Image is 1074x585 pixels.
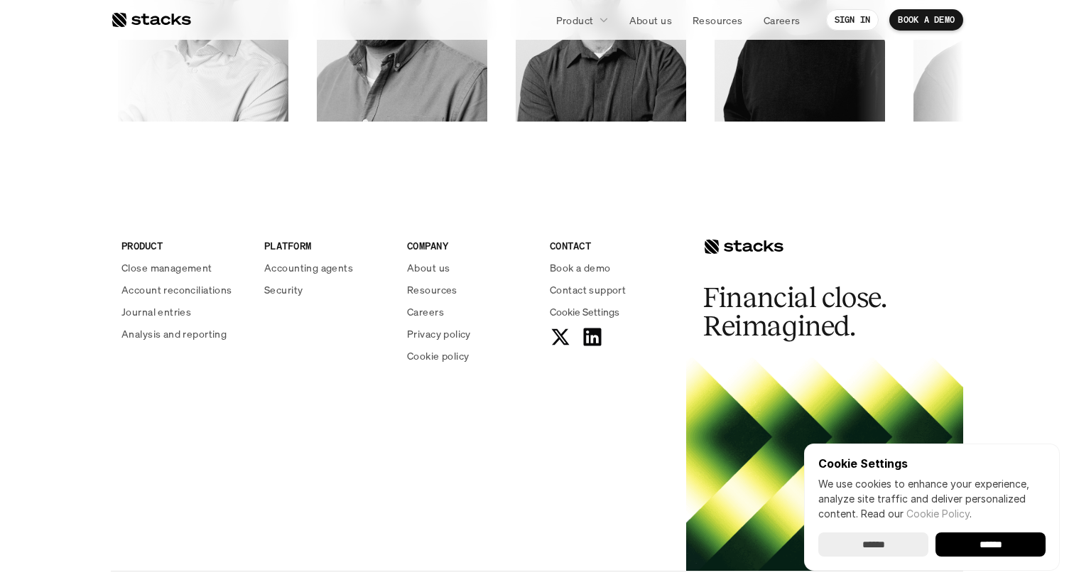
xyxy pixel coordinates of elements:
[121,260,247,275] a: Close management
[407,282,533,297] a: Resources
[407,348,533,363] a: Cookie policy
[121,282,247,297] a: Account reconciliations
[906,508,970,520] a: Cookie Policy
[264,260,390,275] a: Accounting agents
[826,9,879,31] a: SIGN IN
[550,282,676,297] a: Contact support
[693,13,743,28] p: Resources
[550,260,676,275] a: Book a demo
[407,304,444,319] p: Careers
[407,238,533,253] p: COMPANY
[407,260,450,275] p: About us
[264,282,390,297] a: Security
[556,13,594,28] p: Product
[407,260,533,275] a: About us
[703,284,916,340] h2: Financial close. Reimagined.
[407,282,457,297] p: Resources
[550,304,619,319] button: Cookie Trigger
[407,326,471,341] p: Privacy policy
[818,458,1046,469] p: Cookie Settings
[121,304,191,319] p: Journal entries
[861,508,972,520] span: Read our .
[121,304,247,319] a: Journal entries
[264,238,390,253] p: PLATFORM
[264,282,303,297] p: Security
[407,304,533,319] a: Careers
[550,282,626,297] p: Contact support
[550,260,611,275] p: Book a demo
[898,15,955,25] p: BOOK A DEMO
[889,9,963,31] a: BOOK A DEMO
[121,326,247,341] a: Analysis and reporting
[755,7,809,33] a: Careers
[621,7,680,33] a: About us
[407,326,533,341] a: Privacy policy
[684,7,752,33] a: Resources
[407,348,469,363] p: Cookie policy
[121,282,232,297] p: Account reconciliations
[550,304,619,319] span: Cookie Settings
[835,15,871,25] p: SIGN IN
[264,260,353,275] p: Accounting agents
[818,476,1046,521] p: We use cookies to enhance your experience, analyze site traffic and deliver personalized content.
[629,13,672,28] p: About us
[121,260,212,275] p: Close management
[121,238,247,253] p: PRODUCT
[764,13,801,28] p: Careers
[121,326,227,341] p: Analysis and reporting
[550,238,676,253] p: CONTACT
